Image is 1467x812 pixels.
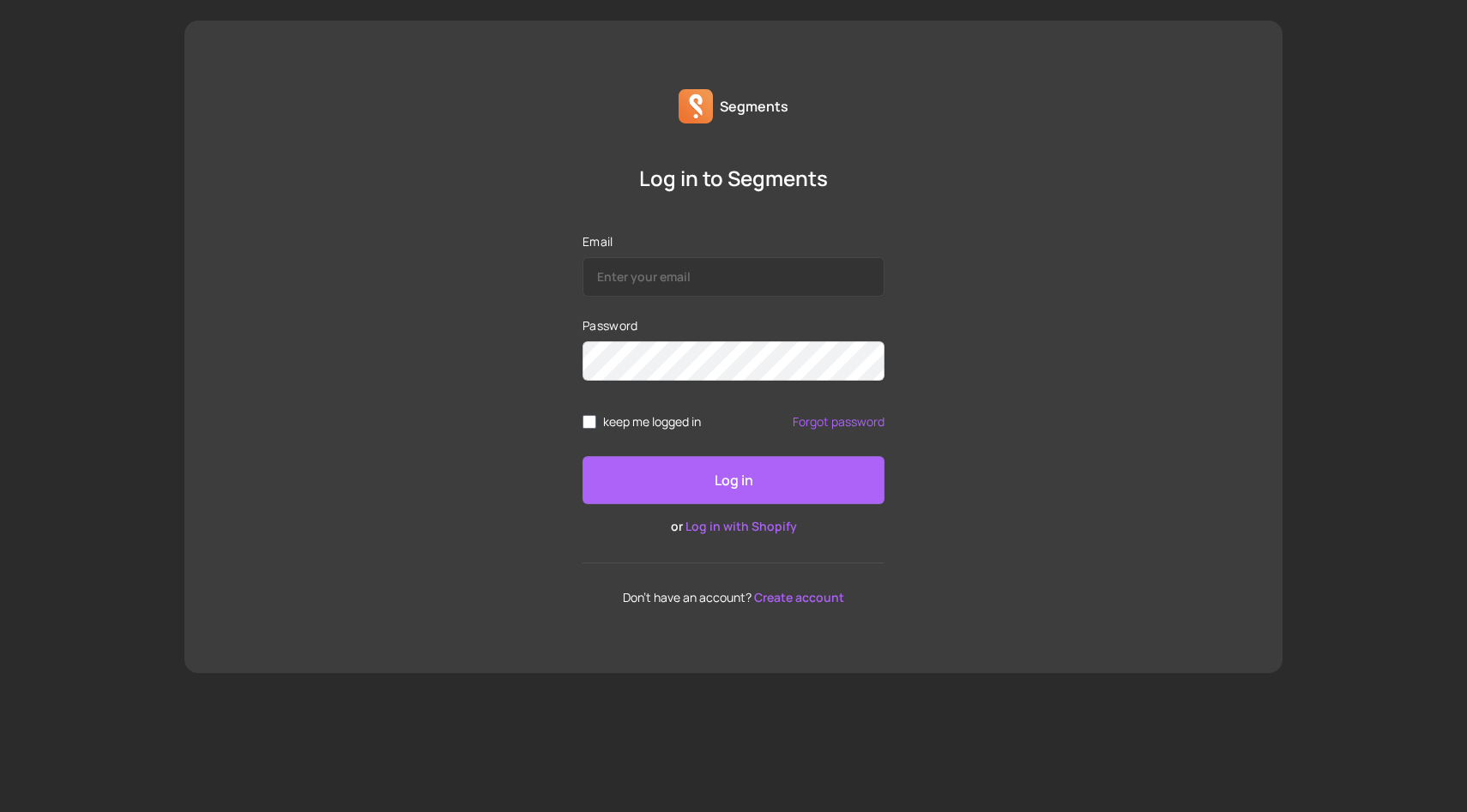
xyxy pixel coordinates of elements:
p: Segments [720,96,788,117]
p: or [583,518,884,535]
label: Password [583,317,884,334]
input: remember me [583,415,596,429]
p: Log in to Segments [583,165,884,192]
a: Create account [754,589,844,605]
input: Password [583,341,884,381]
a: Forgot password [793,415,884,429]
p: Log in [715,470,753,490]
input: Email [583,257,884,297]
p: Don't have an account? [583,591,884,604]
label: Email [583,233,884,250]
button: Log in [583,456,884,504]
span: keep me logged in [603,415,701,429]
a: Log in with Shopify [685,518,797,534]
